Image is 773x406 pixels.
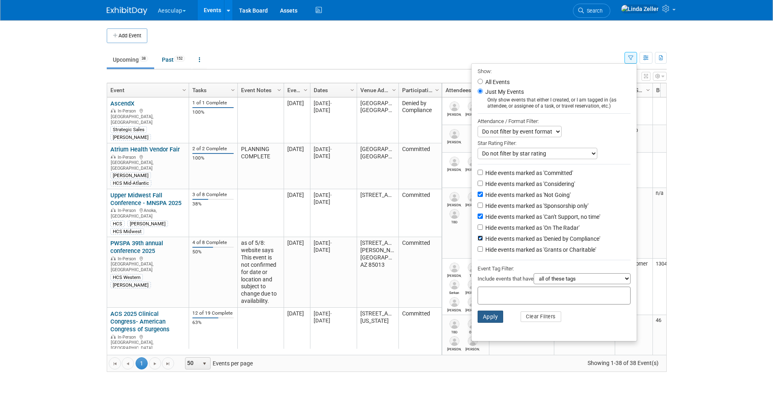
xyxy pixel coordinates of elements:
[398,189,441,237] td: Committed
[450,319,459,329] img: TBD
[349,87,355,93] span: Column Settings
[301,83,310,95] a: Column Settings
[111,208,116,212] img: In-Person Event
[484,169,573,177] label: Hide events marked as 'Committed'
[468,101,478,111] img: Lucas McDown
[192,155,234,161] div: 100%
[450,297,459,307] img: Evan Borcich
[357,97,398,143] td: [GEOGRAPHIC_DATA], [GEOGRAPHIC_DATA]
[110,220,125,227] div: HCS
[284,143,310,189] td: [DATE]
[573,4,610,18] a: Search
[357,189,398,237] td: [STREET_ADDRESS]
[390,83,398,95] a: Column Settings
[450,157,459,166] img: Tim Neubert
[447,139,461,144] div: Michael Hanson
[110,240,163,255] a: PWSPA 39th annual conference 2025
[484,79,510,85] label: All Events
[621,4,659,13] img: Linda Zeller
[468,192,478,202] img: Lynn Buck
[656,83,673,97] a: Booth Number
[127,220,168,227] div: [PERSON_NAME]
[478,311,504,323] button: Apply
[192,192,234,198] div: 3 of 8 Complete
[314,199,353,205] div: [DATE]
[450,192,459,202] img: Morgan Lee
[398,308,441,369] td: Committed
[156,52,191,67] a: Past152
[118,335,138,340] span: In-Person
[447,166,461,172] div: Tim Neubert
[110,83,183,97] a: Event
[398,237,441,308] td: Committed
[330,192,332,198] span: -
[284,97,310,143] td: [DATE]
[433,83,441,95] a: Column Settings
[192,109,234,115] div: 100%
[275,83,284,95] a: Column Settings
[330,311,332,317] span: -
[284,308,310,369] td: [DATE]
[484,180,575,188] label: Hide events marked as 'Considering'
[314,100,353,107] div: [DATE]
[110,310,170,333] a: ACS 2025 Clinical Congress- American Congress of Surgeons
[174,56,185,62] span: 152
[111,155,116,159] img: In-Person Event
[237,143,284,189] td: PLANNING COMPLETE
[110,228,144,235] div: HCS Midwest
[314,317,353,324] div: [DATE]
[398,143,441,189] td: Committed
[107,7,147,15] img: ExhibitDay
[478,117,631,126] div: Attendance / Format Filter:
[465,289,480,295] div: Paul Murphy
[468,297,478,307] img: Patrick Hamill
[241,83,278,97] a: Event Notes
[118,155,138,160] span: In-Person
[450,209,459,219] img: TBD
[484,235,600,243] label: Hide events marked as 'Denied by Compliance'
[580,357,666,369] span: Showing 1-38 of 38 Event(s)
[447,111,461,117] div: Jennifer Greisen
[447,307,461,312] div: Evan Borcich
[484,224,579,232] label: Hide events marked as 'On The Radar'
[165,361,171,367] span: Go to the last page
[465,272,480,278] div: TBD
[447,346,461,351] div: Allison Hughes
[314,192,353,199] div: [DATE]
[652,315,678,366] td: 46
[192,310,234,316] div: 12 of 19 Complete
[192,240,234,246] div: 4 of 8 Complete
[450,336,459,346] img: Allison Hughes
[110,146,180,153] a: Atrium Health Vendor Fair
[110,172,151,179] div: [PERSON_NAME]
[181,87,187,93] span: Column Settings
[110,282,151,288] div: [PERSON_NAME]
[484,191,571,199] label: Hide events marked as 'Not Going'
[402,83,436,97] a: Participation
[644,83,652,95] a: Column Settings
[125,361,131,367] span: Go to the previous page
[192,249,234,255] div: 50%
[314,107,353,114] div: [DATE]
[360,83,393,97] a: Venue Address
[111,335,116,339] img: In-Person Event
[584,8,603,14] span: Search
[287,83,305,97] a: Event Month
[110,134,151,140] div: [PERSON_NAME]
[149,357,161,369] a: Go to the next page
[447,202,461,207] div: Morgan Lee
[434,87,440,93] span: Column Settings
[112,361,118,367] span: Go to the first page
[110,192,181,207] a: Upper Midwest Fall Conference - MNSPA 2025
[468,336,478,346] img: Marlon Mays
[109,357,121,369] a: Go to the first page
[180,83,189,95] a: Column Settings
[122,357,134,369] a: Go to the previous page
[192,201,234,207] div: 38%
[185,358,199,369] span: 50
[468,263,478,272] img: TBD
[111,108,116,112] img: In-Person Event
[484,246,596,254] label: Hide events marked as 'Grants or Charitable'
[118,208,138,213] span: In-Person
[192,100,234,106] div: 1 of 1 Complete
